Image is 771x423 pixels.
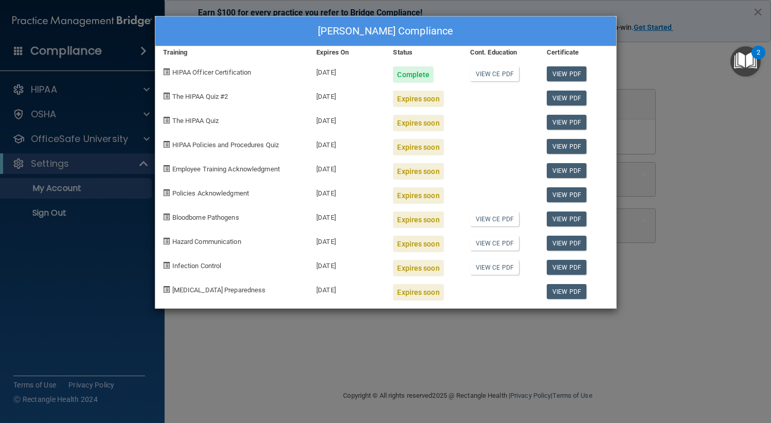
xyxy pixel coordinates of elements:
[393,139,443,155] div: Expires soon
[547,66,586,81] a: View PDF
[470,211,519,226] a: View CE PDF
[309,276,385,301] div: [DATE]
[757,52,760,66] div: 2
[547,139,586,154] a: View PDF
[172,286,266,294] span: [MEDICAL_DATA] Preparedness
[547,236,586,251] a: View PDF
[309,252,385,276] div: [DATE]
[172,165,280,173] span: Employee Training Acknowledgment
[393,260,443,276] div: Expires soon
[155,16,616,46] div: [PERSON_NAME] Compliance
[547,211,586,226] a: View PDF
[172,238,241,245] span: Hazard Communication
[730,46,761,77] button: Open Resource Center, 2 new notifications
[393,115,443,131] div: Expires soon
[470,236,519,251] a: View CE PDF
[309,204,385,228] div: [DATE]
[309,107,385,131] div: [DATE]
[172,93,228,100] span: The HIPAA Quiz #2
[172,141,279,149] span: HIPAA Policies and Procedures Quiz
[172,262,222,270] span: Infection Control
[470,260,519,275] a: View CE PDF
[393,163,443,180] div: Expires soon
[172,189,249,197] span: Policies Acknowledgment
[547,284,586,299] a: View PDF
[539,46,616,59] div: Certificate
[385,46,462,59] div: Status
[393,236,443,252] div: Expires soon
[309,46,385,59] div: Expires On
[393,91,443,107] div: Expires soon
[393,284,443,301] div: Expires soon
[547,91,586,105] a: View PDF
[309,180,385,204] div: [DATE]
[155,46,309,59] div: Training
[172,68,252,76] span: HIPAA Officer Certification
[470,66,519,81] a: View CE PDF
[547,163,586,178] a: View PDF
[462,46,539,59] div: Cont. Education
[309,228,385,252] div: [DATE]
[393,211,443,228] div: Expires soon
[393,187,443,204] div: Expires soon
[393,66,434,83] div: Complete
[309,59,385,83] div: [DATE]
[309,131,385,155] div: [DATE]
[547,260,586,275] a: View PDF
[547,115,586,130] a: View PDF
[309,83,385,107] div: [DATE]
[172,117,219,125] span: The HIPAA Quiz
[309,155,385,180] div: [DATE]
[172,214,239,221] span: Bloodborne Pathogens
[547,187,586,202] a: View PDF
